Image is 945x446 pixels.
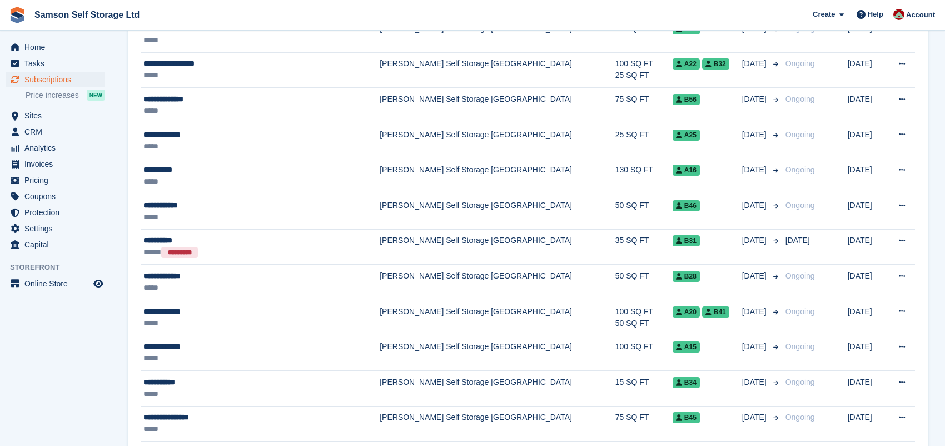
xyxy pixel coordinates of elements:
[848,229,887,265] td: [DATE]
[848,52,887,88] td: [DATE]
[615,123,673,158] td: 25 SQ FT
[742,341,769,353] span: [DATE]
[6,205,105,220] a: menu
[673,235,700,246] span: B31
[24,56,91,71] span: Tasks
[6,108,105,123] a: menu
[742,270,769,282] span: [DATE]
[742,58,769,70] span: [DATE]
[742,306,769,318] span: [DATE]
[785,342,815,351] span: Ongoing
[6,124,105,140] a: menu
[673,130,700,141] span: A25
[380,300,615,335] td: [PERSON_NAME] Self Storage [GEOGRAPHIC_DATA]
[26,89,105,101] a: Price increases NEW
[868,9,883,20] span: Help
[785,130,815,139] span: Ongoing
[785,236,810,245] span: [DATE]
[380,123,615,158] td: [PERSON_NAME] Self Storage [GEOGRAPHIC_DATA]
[380,265,615,300] td: [PERSON_NAME] Self Storage [GEOGRAPHIC_DATA]
[848,88,887,123] td: [DATE]
[673,200,700,211] span: B46
[6,39,105,55] a: menu
[742,376,769,388] span: [DATE]
[673,94,700,105] span: B56
[848,371,887,407] td: [DATE]
[848,406,887,442] td: [DATE]
[673,341,700,353] span: A15
[380,406,615,442] td: [PERSON_NAME] Self Storage [GEOGRAPHIC_DATA]
[673,377,700,388] span: B34
[785,201,815,210] span: Ongoing
[785,378,815,386] span: Ongoing
[615,88,673,123] td: 75 SQ FT
[742,412,769,423] span: [DATE]
[848,158,887,194] td: [DATE]
[673,58,700,70] span: A22
[6,56,105,71] a: menu
[24,237,91,252] span: Capital
[785,165,815,174] span: Ongoing
[30,6,144,24] a: Samson Self Storage Ltd
[6,221,105,236] a: menu
[785,59,815,68] span: Ongoing
[380,52,615,88] td: [PERSON_NAME] Self Storage [GEOGRAPHIC_DATA]
[24,140,91,156] span: Analytics
[380,17,615,53] td: [PERSON_NAME] Self Storage [GEOGRAPHIC_DATA]
[742,200,769,211] span: [DATE]
[380,194,615,230] td: [PERSON_NAME] Self Storage [GEOGRAPHIC_DATA]
[6,72,105,87] a: menu
[615,52,673,88] td: 100 SQ FT 25 SQ FT
[673,412,700,423] span: B45
[702,306,729,318] span: B41
[615,194,673,230] td: 50 SQ FT
[24,276,91,291] span: Online Store
[380,335,615,371] td: [PERSON_NAME] Self Storage [GEOGRAPHIC_DATA]
[615,158,673,194] td: 130 SQ FT
[6,237,105,252] a: menu
[380,371,615,407] td: [PERSON_NAME] Self Storage [GEOGRAPHIC_DATA]
[785,271,815,280] span: Ongoing
[615,265,673,300] td: 50 SQ FT
[6,156,105,172] a: menu
[24,72,91,87] span: Subscriptions
[785,24,815,33] span: Ongoing
[9,7,26,23] img: stora-icon-8386f47178a22dfd0bd8f6a31ec36ba5ce8667c1dd55bd0f319d3a0aa187defe.svg
[785,95,815,103] span: Ongoing
[6,140,105,156] a: menu
[848,300,887,335] td: [DATE]
[848,265,887,300] td: [DATE]
[673,165,700,176] span: A16
[702,58,729,70] span: B32
[24,124,91,140] span: CRM
[26,90,79,101] span: Price increases
[742,129,769,141] span: [DATE]
[615,406,673,442] td: 75 SQ FT
[6,276,105,291] a: menu
[906,9,935,21] span: Account
[615,300,673,335] td: 100 SQ FT 50 SQ FT
[6,189,105,204] a: menu
[24,205,91,220] span: Protection
[742,164,769,176] span: [DATE]
[380,158,615,194] td: [PERSON_NAME] Self Storage [GEOGRAPHIC_DATA]
[848,17,887,53] td: [DATE]
[742,235,769,246] span: [DATE]
[615,229,673,265] td: 35 SQ FT
[87,90,105,101] div: NEW
[813,9,835,20] span: Create
[380,88,615,123] td: [PERSON_NAME] Self Storage [GEOGRAPHIC_DATA]
[673,271,700,282] span: B28
[24,172,91,188] span: Pricing
[6,172,105,188] a: menu
[92,277,105,290] a: Preview store
[673,306,700,318] span: A20
[24,189,91,204] span: Coupons
[615,371,673,407] td: 15 SQ FT
[785,413,815,422] span: Ongoing
[24,108,91,123] span: Sites
[615,335,673,371] td: 100 SQ FT
[24,39,91,55] span: Home
[10,262,111,273] span: Storefront
[848,123,887,158] td: [DATE]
